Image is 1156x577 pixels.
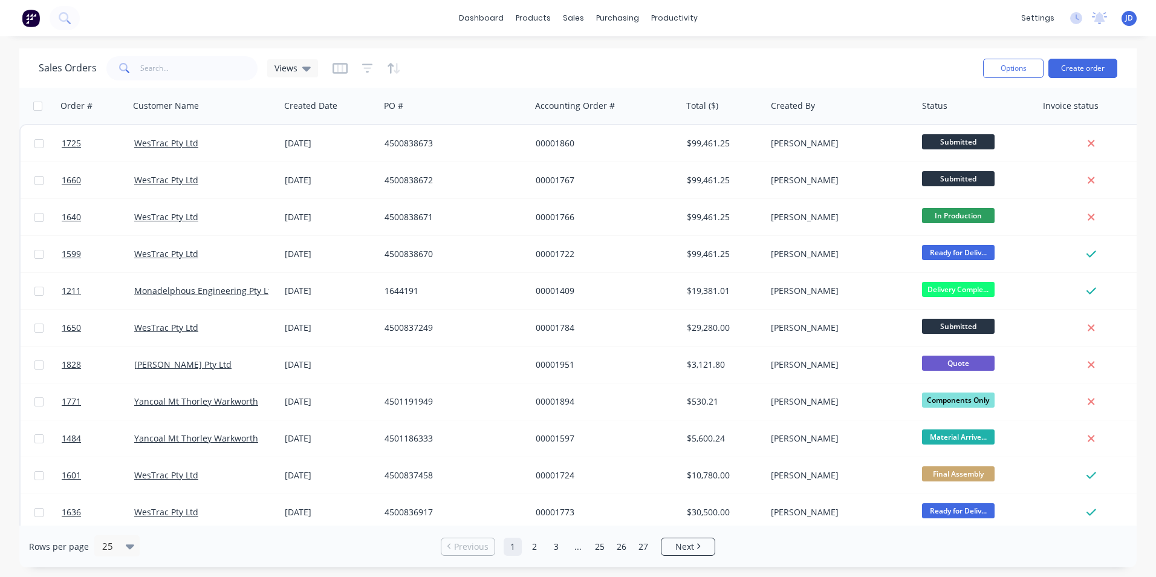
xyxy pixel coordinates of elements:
[687,137,758,149] div: $99,461.25
[285,432,375,445] div: [DATE]
[285,137,375,149] div: [DATE]
[922,319,995,334] span: Submitted
[922,356,995,371] span: Quote
[134,174,198,186] a: WesTrac Pty Ltd
[922,171,995,186] span: Submitted
[62,506,81,518] span: 1636
[285,322,375,334] div: [DATE]
[922,466,995,481] span: Final Assembly
[922,245,995,260] span: Ready for Deliv...
[62,236,134,272] a: 1599
[62,494,134,530] a: 1636
[62,469,81,481] span: 1601
[60,100,93,112] div: Order #
[385,285,519,297] div: 1644191
[134,396,258,407] a: Yancoal Mt Thorley Warkworth
[536,359,670,371] div: 00001951
[62,174,81,186] span: 1660
[384,100,403,112] div: PO #
[612,538,631,556] a: Page 26
[385,432,519,445] div: 4501186333
[385,137,519,149] div: 4500838673
[687,469,758,481] div: $10,780.00
[274,62,297,74] span: Views
[453,9,510,27] a: dashboard
[62,285,81,297] span: 1211
[536,322,670,334] div: 00001784
[687,396,758,408] div: $530.21
[536,211,670,223] div: 00001766
[536,396,670,408] div: 00001894
[62,310,134,346] a: 1650
[62,273,134,309] a: 1211
[62,211,81,223] span: 1640
[771,100,815,112] div: Created By
[922,429,995,445] span: Material Arrive...
[62,457,134,494] a: 1601
[385,396,519,408] div: 4501191949
[536,137,670,149] div: 00001860
[1125,13,1133,24] span: JD
[536,469,670,481] div: 00001724
[661,541,715,553] a: Next page
[285,174,375,186] div: [DATE]
[536,174,670,186] div: 00001767
[771,211,905,223] div: [PERSON_NAME]
[454,541,489,553] span: Previous
[133,100,199,112] div: Customer Name
[285,396,375,408] div: [DATE]
[62,383,134,420] a: 1771
[285,506,375,518] div: [DATE]
[22,9,40,27] img: Factory
[569,538,587,556] a: Jump forward
[771,359,905,371] div: [PERSON_NAME]
[134,359,232,370] a: [PERSON_NAME] Pty Ltd
[62,359,81,371] span: 1828
[922,208,995,223] span: In Production
[62,347,134,383] a: 1828
[62,125,134,161] a: 1725
[134,322,198,333] a: WesTrac Pty Ltd
[285,211,375,223] div: [DATE]
[922,100,947,112] div: Status
[284,100,337,112] div: Created Date
[535,100,615,112] div: Accounting Order #
[385,322,519,334] div: 4500837249
[687,322,758,334] div: $29,280.00
[591,538,609,556] a: Page 25
[686,100,718,112] div: Total ($)
[525,538,544,556] a: Page 2
[771,506,905,518] div: [PERSON_NAME]
[285,285,375,297] div: [DATE]
[62,432,81,445] span: 1484
[1015,9,1060,27] div: settings
[922,134,995,149] span: Submitted
[504,538,522,556] a: Page 1 is your current page
[39,62,97,74] h1: Sales Orders
[285,469,375,481] div: [DATE]
[771,137,905,149] div: [PERSON_NAME]
[771,248,905,260] div: [PERSON_NAME]
[687,359,758,371] div: $3,121.80
[645,9,704,27] div: productivity
[557,9,590,27] div: sales
[771,469,905,481] div: [PERSON_NAME]
[436,538,720,556] ul: Pagination
[140,56,258,80] input: Search...
[285,359,375,371] div: [DATE]
[134,137,198,149] a: WesTrac Pty Ltd
[634,538,652,556] a: Page 27
[687,174,758,186] div: $99,461.25
[771,322,905,334] div: [PERSON_NAME]
[134,469,198,481] a: WesTrac Pty Ltd
[536,506,670,518] div: 00001773
[385,469,519,481] div: 4500837458
[285,248,375,260] div: [DATE]
[536,432,670,445] div: 00001597
[62,322,81,334] span: 1650
[134,248,198,259] a: WesTrac Pty Ltd
[510,9,557,27] div: products
[687,432,758,445] div: $5,600.24
[134,432,258,444] a: Yancoal Mt Thorley Warkworth
[771,285,905,297] div: [PERSON_NAME]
